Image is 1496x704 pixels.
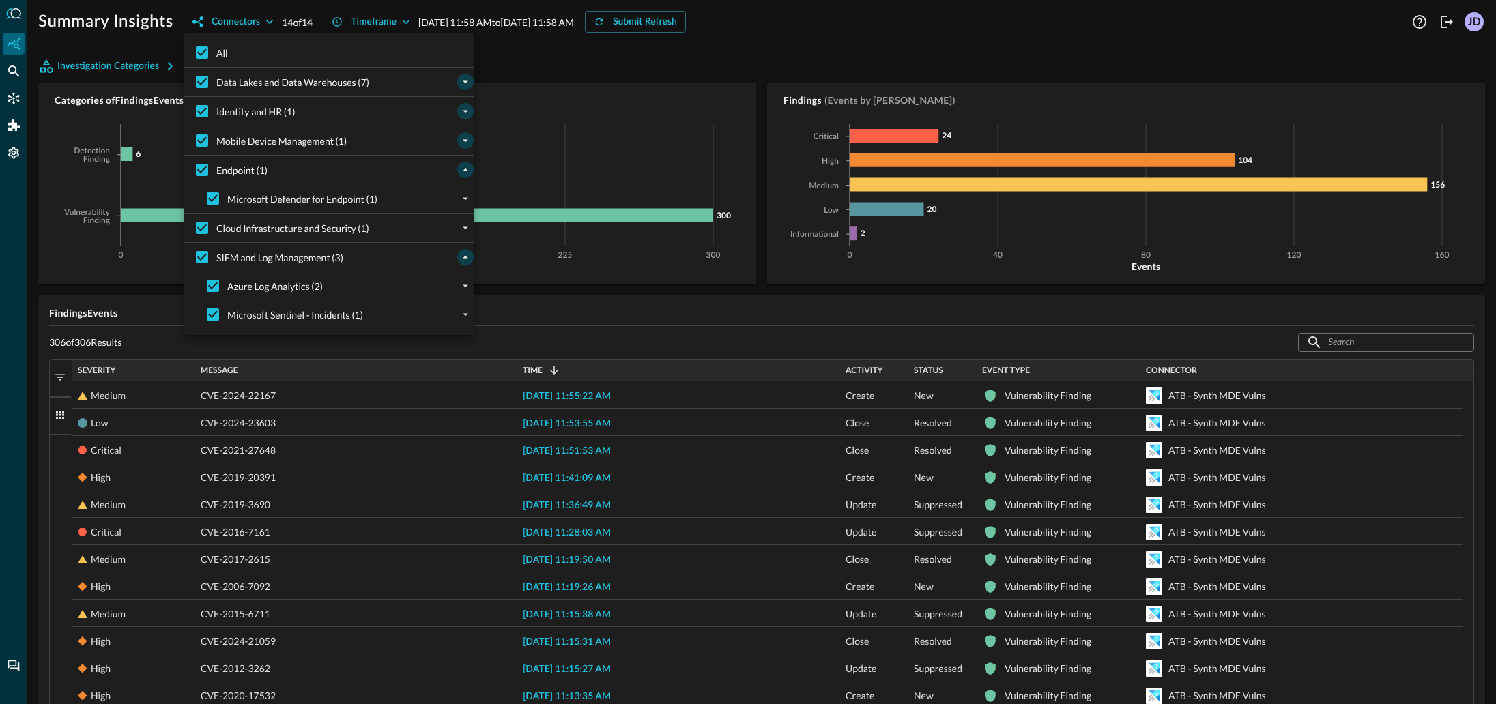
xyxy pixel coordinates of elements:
[227,279,323,293] span: Azure Log Analytics (2)
[457,103,474,119] button: expand
[216,134,347,148] span: Mobile Device Management (1)
[457,249,474,265] button: collapse
[216,250,343,265] span: SIEM and Log Management (3)
[227,308,363,322] span: Microsoft Sentinel - Incidents (1)
[457,190,474,207] button: expand
[457,220,474,236] button: expand
[216,75,369,89] span: Data Lakes and Data Warehouses (7)
[457,278,474,294] button: expand
[457,132,474,149] button: expand
[216,46,228,60] span: All
[216,163,268,177] span: Endpoint (1)
[457,74,474,90] button: expand
[216,221,369,235] span: Cloud Infrastructure and Security (1)
[457,162,474,178] button: collapse
[227,192,377,206] span: Microsoft Defender for Endpoint (1)
[216,104,295,119] span: Identity and HR (1)
[457,306,474,323] button: expand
